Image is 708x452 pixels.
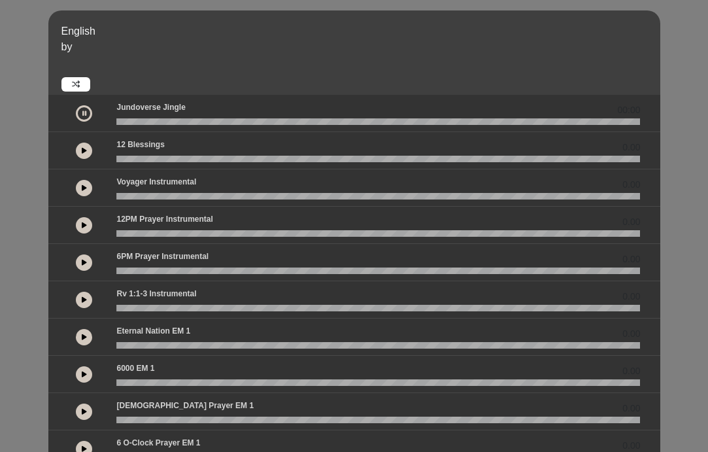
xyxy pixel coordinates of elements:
[622,215,640,229] span: 0.00
[617,103,640,117] span: 00:00
[116,325,190,337] p: Eternal Nation EM 1
[622,327,640,341] span: 0.00
[116,101,185,113] p: Jundoverse Jingle
[622,252,640,266] span: 0.00
[622,141,640,154] span: 0.00
[61,41,73,52] span: by
[116,213,212,225] p: 12PM Prayer Instrumental
[116,176,196,188] p: Voyager Instrumental
[622,290,640,304] span: 0.00
[116,362,154,374] p: 6000 EM 1
[116,288,196,300] p: Rv 1:1-3 Instrumental
[622,178,640,192] span: 0.00
[116,251,209,262] p: 6PM Prayer Instrumental
[61,24,657,39] p: English
[622,402,640,415] span: 0.00
[116,437,200,449] p: 6 o-clock prayer EM 1
[622,364,640,378] span: 0.00
[116,400,254,411] p: [DEMOGRAPHIC_DATA] prayer EM 1
[116,139,164,150] p: 12 Blessings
